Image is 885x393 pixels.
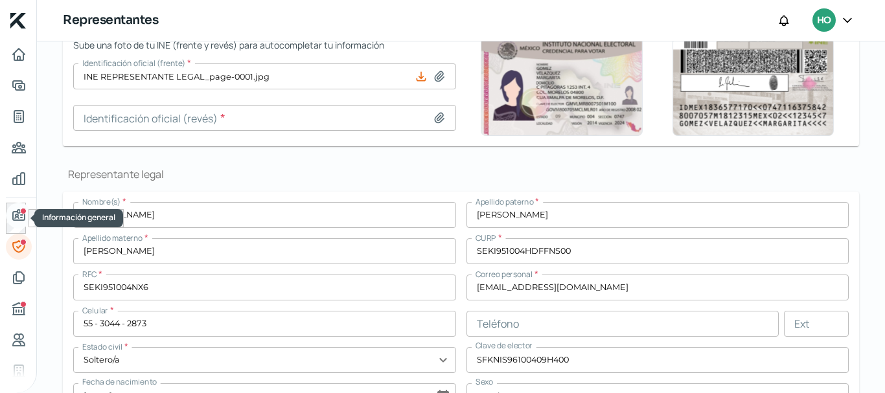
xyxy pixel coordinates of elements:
span: Estado civil [82,341,122,352]
img: Ejemplo de identificación oficial (frente) [481,37,643,136]
a: Información general [6,203,32,229]
a: Documentos [6,265,32,291]
a: Mis finanzas [6,166,32,192]
span: Apellido materno [82,232,143,243]
a: Cuentas por cobrar [6,104,32,129]
span: Sube una foto de tu INE (frente y revés) para autocompletar tu información [73,37,456,53]
a: Inicio [6,41,32,67]
h1: Representantes [63,11,158,30]
span: Nombre(s) [82,196,121,207]
a: Solicitar crédito [6,73,32,98]
a: Referencias [6,327,32,353]
span: Apellido paterno [476,196,533,207]
a: Cuentas por pagar [6,135,32,161]
a: Representantes [6,234,32,260]
a: Industria [6,358,32,384]
a: Buró de crédito [6,296,32,322]
span: RFC [82,269,97,280]
span: Fecha de nacimiento [82,376,157,387]
span: Correo personal [476,269,533,280]
span: Sexo [476,376,493,387]
span: HO [817,13,831,28]
img: Ejemplo de identificación oficial (revés) [672,38,834,136]
span: Clave de elector [476,340,533,351]
span: Información general [42,212,115,223]
span: CURP [476,232,496,243]
h1: Representante legal [63,167,859,181]
span: Identificación oficial (frente) [82,58,185,69]
span: Celular [82,305,108,316]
